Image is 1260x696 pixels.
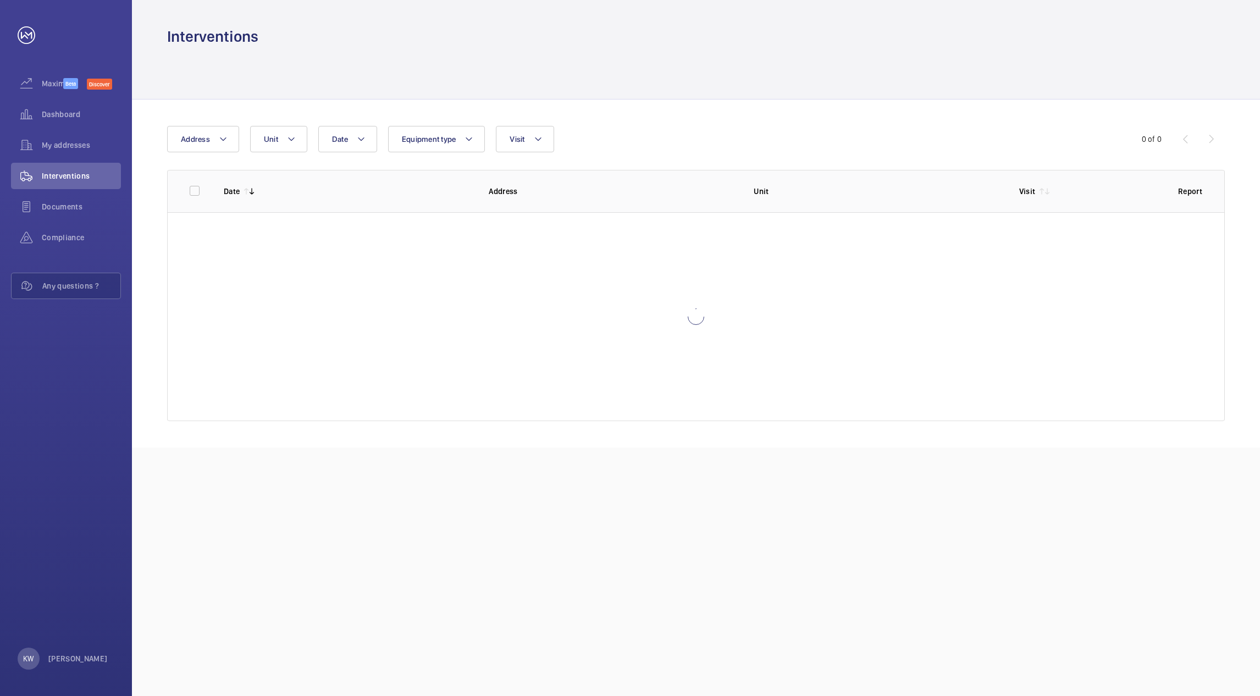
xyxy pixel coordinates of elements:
span: Visit [510,135,524,143]
p: Visit [1019,186,1036,197]
p: [PERSON_NAME] [48,653,108,664]
span: Interventions [42,170,121,181]
span: Dashboard [42,109,121,120]
button: Visit [496,126,554,152]
button: Address [167,126,239,152]
span: Maximize [42,78,63,89]
span: Equipment type [402,135,456,143]
span: Date [332,135,348,143]
button: Equipment type [388,126,485,152]
p: Address [489,186,736,197]
span: Discover [87,79,112,90]
p: KW [23,653,34,664]
button: Unit [250,126,307,152]
span: Compliance [42,232,121,243]
span: My addresses [42,140,121,151]
span: Address [181,135,210,143]
p: Report [1178,186,1202,197]
div: 0 of 0 [1142,134,1162,145]
h1: Interventions [167,26,258,47]
span: Documents [42,201,121,212]
p: Date [224,186,240,197]
span: Beta [63,78,78,89]
p: Unit [754,186,1001,197]
span: Unit [264,135,278,143]
span: Any questions ? [42,280,120,291]
button: Date [318,126,377,152]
